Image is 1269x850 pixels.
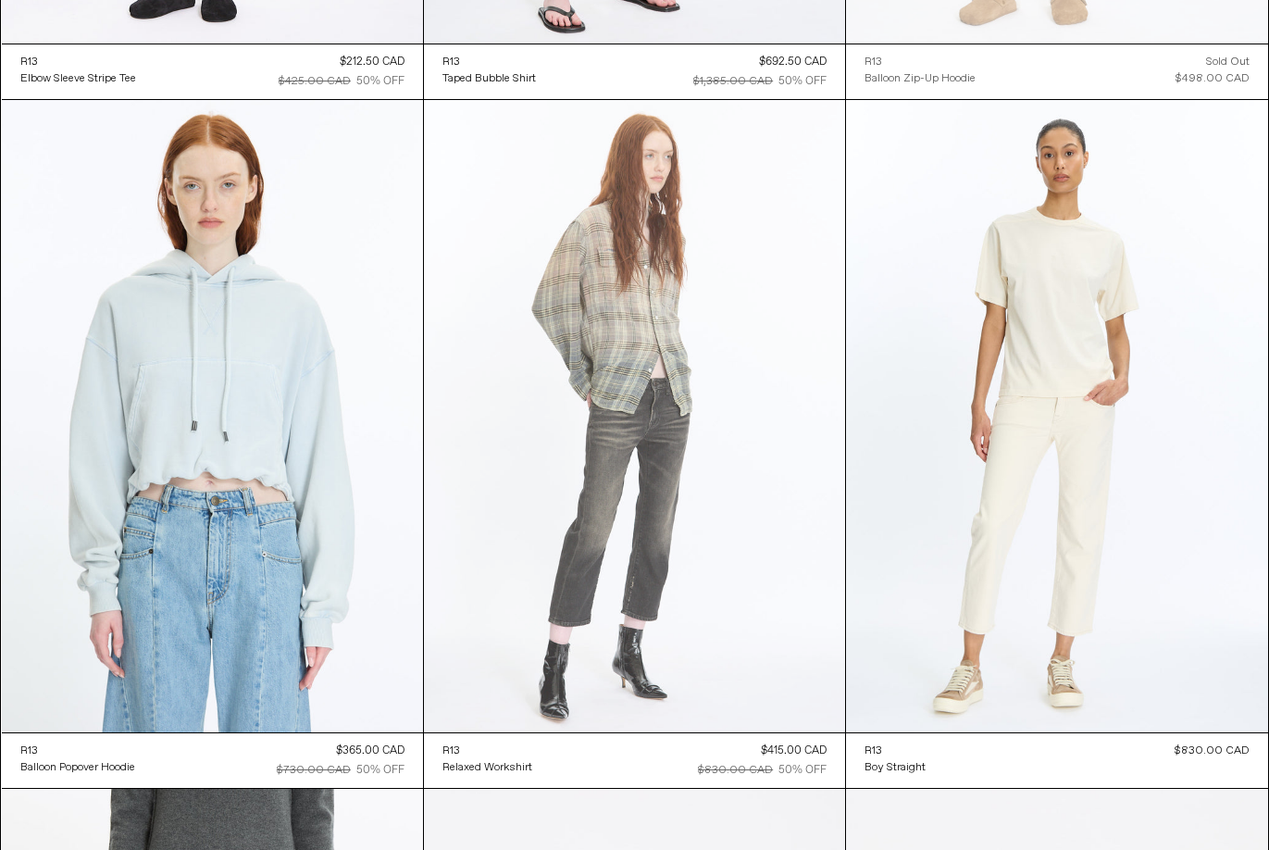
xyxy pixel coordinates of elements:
a: Taped Bubble Shirt [442,70,536,87]
a: R13 [865,54,976,70]
div: $830.00 CAD [698,762,773,779]
a: Balloon Zip-Up Hoodie [865,70,976,87]
div: Taped Bubble Shirt [442,71,536,87]
div: R13 [442,55,460,70]
div: R13 [865,744,882,759]
div: $1,385.00 CAD [693,73,773,90]
a: Balloon Popover Hoodie [20,759,135,776]
a: R13 [20,54,136,70]
a: R13 [865,743,926,759]
div: Balloon Zip-Up Hoodie [865,71,976,87]
a: Elbow Sleeve Stripe Tee [20,70,136,87]
div: 50% OFF [356,762,404,779]
a: R13 [442,743,532,759]
div: Boy Straight [865,760,926,776]
div: Sold out [1206,54,1250,70]
div: $425.00 CAD [279,73,351,90]
a: R13 [20,743,135,759]
div: Relaxed Workshirt [442,760,532,776]
a: R13 [442,54,536,70]
div: $415.00 CAD [761,743,827,759]
div: R13 [442,744,460,759]
img: R13 Balloon Zip Up Hoodie [2,100,423,732]
div: Elbow Sleeve Stripe Tee [20,71,136,87]
div: Balloon Popover Hoodie [20,760,135,776]
div: $730.00 CAD [277,762,351,779]
div: $692.50 CAD [759,54,827,70]
div: $212.50 CAD [340,54,404,70]
div: R13 [20,744,38,759]
img: R13 Relaxed Workshirt [424,100,845,732]
div: R13 [865,55,882,70]
a: Relaxed Workshirt [442,759,532,776]
a: Boy Straight [865,759,926,776]
div: R13 [20,55,38,70]
div: 50% OFF [356,73,404,90]
div: $365.00 CAD [336,743,404,759]
div: $830.00 CAD [1175,743,1250,759]
div: 50% OFF [778,73,827,90]
img: R13 Boy Straight [846,100,1267,732]
div: 50% OFF [778,762,827,779]
div: $498.00 CAD [1176,70,1250,87]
